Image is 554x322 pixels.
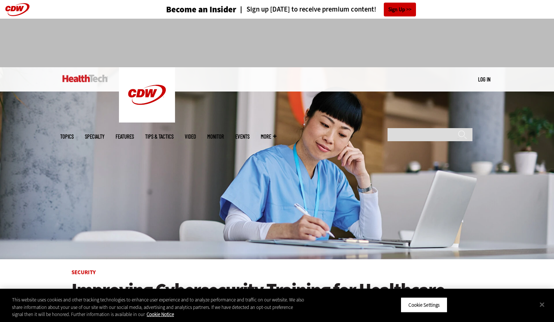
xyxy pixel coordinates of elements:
img: Home [62,75,108,82]
button: Cookie Settings [401,297,447,313]
span: More [261,134,276,139]
div: User menu [478,75,490,83]
div: This website uses cookies and other tracking technologies to enhance user experience and to analy... [12,296,305,318]
a: CDW [119,117,175,124]
a: MonITor [207,134,224,139]
a: Security [71,269,96,276]
a: Become an Insider [138,5,236,14]
a: Improving Cybersecurity Training for Healthcare Staff [71,280,483,321]
a: Tips & Tactics [145,134,174,139]
a: Log in [478,76,490,83]
a: Features [116,134,134,139]
span: Topics [60,134,74,139]
a: Sign Up [384,3,416,16]
a: Sign up [DATE] to receive premium content! [236,6,376,13]
a: More information about your privacy [147,311,174,318]
span: Specialty [85,134,104,139]
a: Video [185,134,196,139]
h3: Become an Insider [166,5,236,14]
a: Events [235,134,250,139]
img: Home [119,67,175,123]
iframe: advertisement [141,26,413,60]
button: Close [534,296,550,313]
